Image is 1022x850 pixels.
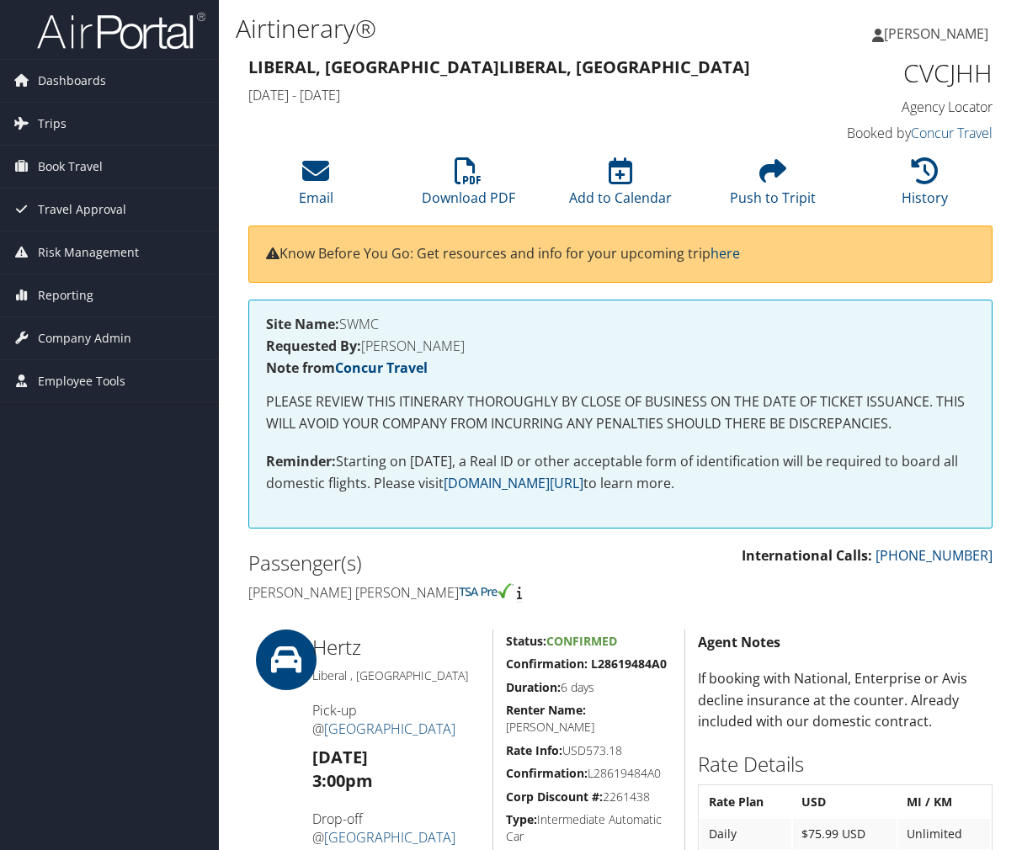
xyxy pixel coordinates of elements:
[506,702,673,735] h5: [PERSON_NAME]
[266,243,975,265] p: Know Before You Go: Get resources and info for your upcoming trip
[248,583,608,602] h4: [PERSON_NAME] [PERSON_NAME]
[506,811,537,827] strong: Type:
[38,103,67,145] span: Trips
[506,811,673,844] h5: Intermediate Automatic Car
[248,549,608,577] h2: Passenger(s)
[506,765,588,781] strong: Confirmation:
[506,702,586,718] strong: Renter Name:
[38,60,106,102] span: Dashboards
[248,86,801,104] h4: [DATE] - [DATE]
[266,452,336,470] strong: Reminder:
[898,787,990,817] th: MI / KM
[444,474,583,492] a: [DOMAIN_NAME][URL]
[38,146,103,188] span: Book Travel
[730,167,816,207] a: Push to Tripit
[312,701,480,739] h4: Pick-up @
[911,124,993,142] a: Concur Travel
[546,633,617,649] span: Confirmed
[826,124,993,142] h4: Booked by
[698,750,993,778] h2: Rate Details
[37,11,205,50] img: airportal-logo.png
[335,359,428,377] a: Concur Travel
[506,679,561,695] strong: Duration:
[312,810,480,847] h4: Drop-off @
[506,765,673,782] h5: L28619484A0
[236,11,748,46] h1: Airtinerary®
[742,546,872,565] strong: International Calls:
[506,656,667,672] strong: Confirmation: L28619484A0
[266,451,975,494] p: Starting on [DATE], a Real ID or other acceptable form of identification will be required to boar...
[38,189,126,231] span: Travel Approval
[902,167,948,207] a: History
[422,167,515,207] a: Download PDF
[38,360,125,402] span: Employee Tools
[506,742,673,759] h5: USD573.18
[324,828,455,847] a: [GEOGRAPHIC_DATA]
[826,98,993,116] h4: Agency Locator
[248,56,750,78] strong: Liberal, [GEOGRAPHIC_DATA] Liberal, [GEOGRAPHIC_DATA]
[312,633,480,661] h2: Hertz
[312,746,368,768] strong: [DATE]
[38,317,131,359] span: Company Admin
[898,819,990,849] td: Unlimited
[506,742,562,758] strong: Rate Info:
[698,633,780,651] strong: Agent Notes
[711,244,740,263] a: here
[872,8,1005,59] a: [PERSON_NAME]
[266,337,361,355] strong: Requested By:
[700,819,791,849] td: Daily
[266,359,428,377] strong: Note from
[793,787,896,817] th: USD
[506,679,673,696] h5: 6 days
[700,787,791,817] th: Rate Plan
[312,769,373,792] strong: 3:00pm
[324,720,455,738] a: [GEOGRAPHIC_DATA]
[266,391,975,434] p: PLEASE REVIEW THIS ITINERARY THOROUGHLY BY CLOSE OF BUSINESS ON THE DATE OF TICKET ISSUANCE. THIS...
[876,546,993,565] a: [PHONE_NUMBER]
[506,789,603,805] strong: Corp Discount #:
[506,789,673,805] h5: 2261438
[266,339,975,353] h4: [PERSON_NAME]
[506,633,546,649] strong: Status:
[266,315,339,333] strong: Site Name:
[569,167,672,207] a: Add to Calendar
[38,231,139,274] span: Risk Management
[38,274,93,316] span: Reporting
[312,667,480,684] h5: Liberal , [GEOGRAPHIC_DATA]
[459,583,514,598] img: tsa-precheck.png
[299,167,333,207] a: Email
[793,819,896,849] td: $75.99 USD
[826,56,993,91] h1: CVCJHH
[884,24,988,43] span: [PERSON_NAME]
[698,668,993,733] p: If booking with National, Enterprise or Avis decline insurance at the counter. Already included w...
[266,317,975,331] h4: SWMC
